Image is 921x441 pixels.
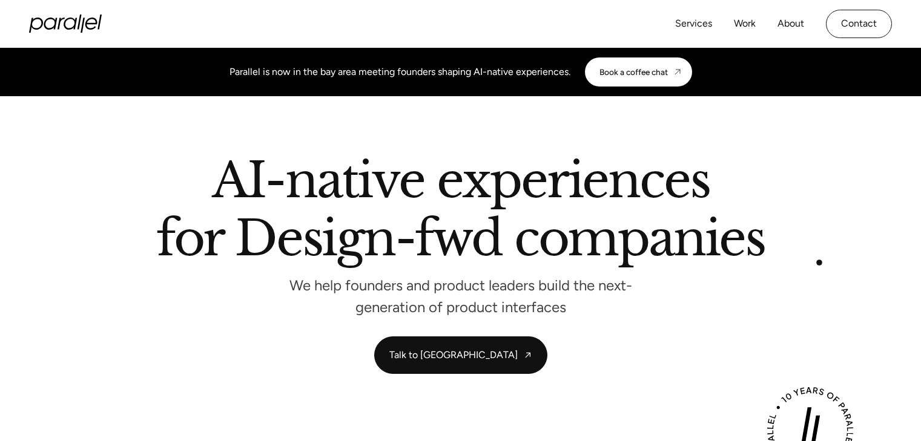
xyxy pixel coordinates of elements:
a: About [777,15,804,33]
h2: AI-native experiences for Design-fwd companies [156,157,765,267]
a: Book a coffee chat [585,57,692,87]
img: CTA arrow image [673,67,682,77]
div: Book a coffee chat [599,67,668,77]
div: Parallel is now in the bay area meeting founders shaping AI-native experiences. [229,65,570,79]
p: We help founders and product leaders build the next-generation of product interfaces [279,280,642,312]
a: home [29,15,102,33]
a: Work [734,15,756,33]
a: Services [675,15,712,33]
a: Contact [826,10,892,38]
